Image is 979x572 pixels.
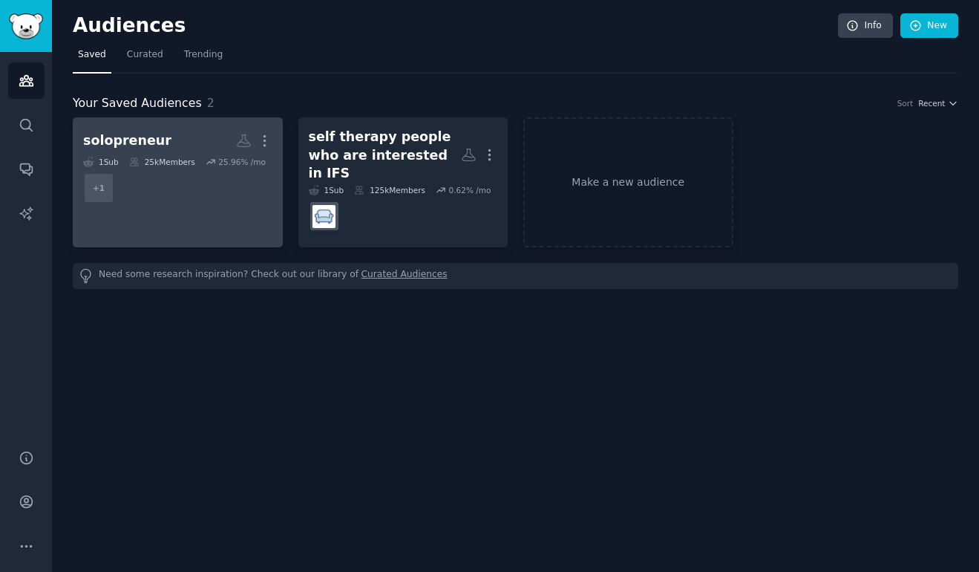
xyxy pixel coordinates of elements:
span: Trending [184,48,223,62]
span: Curated [127,48,163,62]
h2: Audiences [73,14,838,38]
div: 125k Members [354,185,425,195]
span: Recent [918,98,945,108]
a: self therapy people who are interested in IFS1Sub125kMembers0.62% /moTalkTherapy [298,117,508,247]
a: Make a new audience [523,117,733,247]
div: Sort [897,98,914,108]
a: solopreneur1Sub25kMembers25.96% /mo+1 [73,117,283,247]
a: Curated Audiences [361,268,448,284]
div: 25.96 % /mo [218,157,266,167]
div: 1 Sub [83,157,119,167]
div: 1 Sub [309,185,344,195]
img: GummySearch logo [9,13,43,39]
a: Curated [122,43,168,74]
a: Trending [179,43,228,74]
span: Saved [78,48,106,62]
a: Info [838,13,893,39]
div: 0.62 % /mo [448,185,491,195]
span: 2 [207,96,215,110]
a: New [900,13,958,39]
img: TalkTherapy [312,205,335,228]
div: solopreneur [83,131,171,150]
div: Need some research inspiration? Check out our library of [73,263,958,289]
span: Your Saved Audiences [73,94,202,113]
div: + 1 [83,172,114,204]
div: 25k Members [129,157,195,167]
a: Saved [73,43,111,74]
div: self therapy people who are interested in IFS [309,128,462,183]
button: Recent [918,98,958,108]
